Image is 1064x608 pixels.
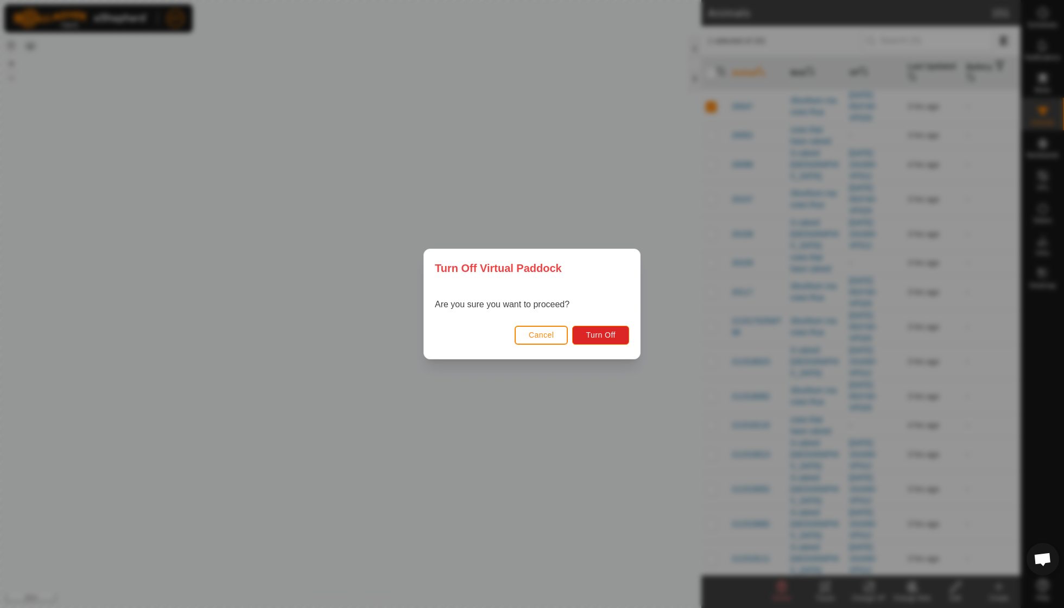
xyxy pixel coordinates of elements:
[586,331,616,339] span: Turn Off
[1027,543,1059,575] div: Open chat
[435,298,569,311] p: Are you sure you want to proceed?
[515,326,568,345] button: Cancel
[435,260,562,276] span: Turn Off Virtual Paddock
[572,326,629,345] button: Turn Off
[529,331,554,339] span: Cancel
